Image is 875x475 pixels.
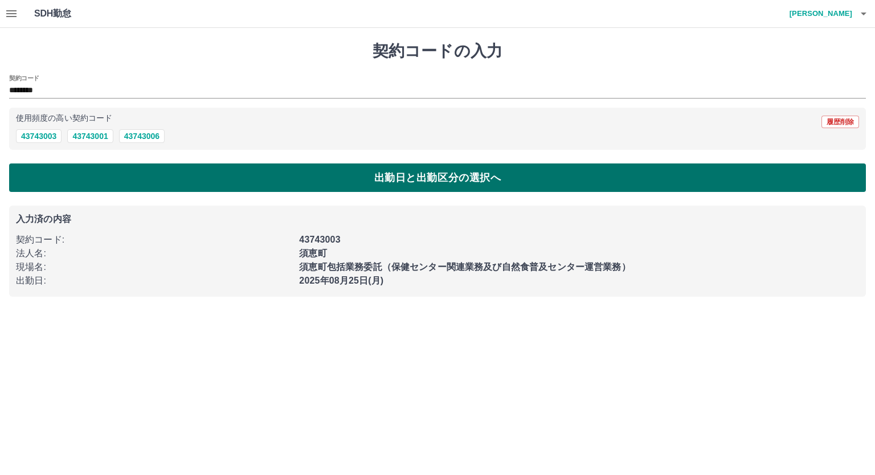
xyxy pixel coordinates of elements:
[299,235,340,244] b: 43743003
[16,233,292,247] p: 契約コード :
[119,129,165,143] button: 43743006
[16,260,292,274] p: 現場名 :
[67,129,113,143] button: 43743001
[299,248,326,258] b: 須恵町
[16,274,292,288] p: 出勤日 :
[299,262,630,272] b: 須恵町包括業務委託（保健センター関連業務及び自然食普及センター運営業務）
[16,215,859,224] p: 入力済の内容
[299,276,383,285] b: 2025年08月25日(月)
[16,129,62,143] button: 43743003
[9,42,866,61] h1: 契約コードの入力
[16,247,292,260] p: 法人名 :
[9,73,39,83] h2: 契約コード
[821,116,859,128] button: 履歴削除
[9,163,866,192] button: 出勤日と出勤区分の選択へ
[16,114,112,122] p: 使用頻度の高い契約コード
